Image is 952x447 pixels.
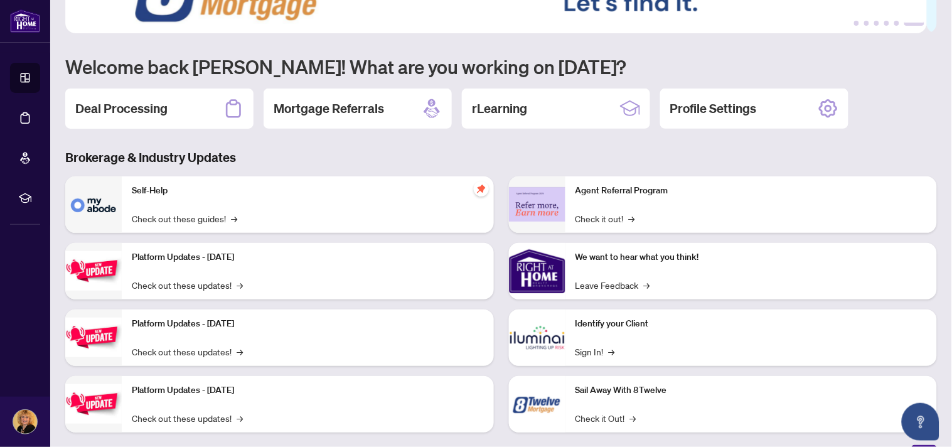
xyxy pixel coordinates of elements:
[132,212,237,225] a: Check out these guides!→
[274,100,384,117] h2: Mortgage Referrals
[65,384,122,424] img: Platform Updates - June 23, 2025
[575,212,635,225] a: Check it out!→
[884,21,889,26] button: 4
[902,403,939,441] button: Open asap
[609,345,615,358] span: →
[237,278,243,292] span: →
[575,184,928,198] p: Agent Referral Program
[231,212,237,225] span: →
[629,212,635,225] span: →
[132,250,484,264] p: Platform Updates - [DATE]
[670,100,757,117] h2: Profile Settings
[575,317,928,331] p: Identify your Client
[65,251,122,291] img: Platform Updates - July 21, 2025
[10,9,40,33] img: logo
[237,411,243,425] span: →
[65,318,122,357] img: Platform Updates - July 8, 2025
[474,181,489,197] span: pushpin
[509,310,565,366] img: Identify your Client
[132,411,243,425] a: Check out these updates!→
[575,411,636,425] a: Check it Out!→
[864,21,869,26] button: 2
[65,149,937,166] h3: Brokerage & Industry Updates
[904,21,924,26] button: 6
[575,384,928,397] p: Sail Away With 8Twelve
[874,21,879,26] button: 3
[65,176,122,233] img: Self-Help
[237,345,243,358] span: →
[575,345,615,358] a: Sign In!→
[132,317,484,331] p: Platform Updates - [DATE]
[132,384,484,397] p: Platform Updates - [DATE]
[509,376,565,433] img: Sail Away With 8Twelve
[894,21,899,26] button: 5
[575,278,650,292] a: Leave Feedback→
[854,21,859,26] button: 1
[65,55,937,78] h1: Welcome back [PERSON_NAME]! What are you working on [DATE]?
[644,278,650,292] span: →
[472,100,527,117] h2: rLearning
[132,278,243,292] a: Check out these updates!→
[132,184,484,198] p: Self-Help
[509,187,565,222] img: Agent Referral Program
[75,100,168,117] h2: Deal Processing
[132,345,243,358] a: Check out these updates!→
[13,410,37,434] img: Profile Icon
[630,411,636,425] span: →
[509,243,565,299] img: We want to hear what you think!
[575,250,928,264] p: We want to hear what you think!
